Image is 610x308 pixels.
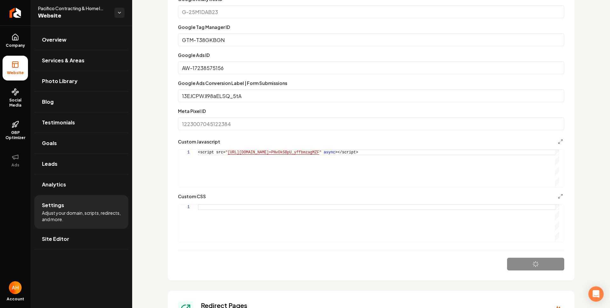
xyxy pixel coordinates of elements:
span: Settings [42,201,64,209]
span: Website [4,70,26,75]
div: 1 [178,150,190,155]
span: Services & Areas [42,57,85,64]
button: Open user button [9,281,22,294]
span: Adjust your domain, scripts, redirects, and more. [42,210,121,222]
span: " [225,150,227,155]
span: Pacifico Contracting & Home Improvement [38,5,109,11]
a: GBP Optimizer [3,115,28,145]
span: Overview [42,36,66,44]
label: Custom Javascript [178,139,220,144]
div: 1 [178,204,190,210]
div: Open Intercom Messenger [588,286,604,302]
input: G-25M1DAB23 [178,5,564,18]
a: Photo Library [34,71,128,91]
span: Analytics [42,181,66,188]
input: ABCD1234 [178,89,564,102]
span: Goals [42,139,57,147]
button: Ads [3,148,28,173]
span: =PNvOkSBpU_yffbmzagMZF [269,150,319,155]
a: Overview [34,30,128,50]
span: Photo Library [42,77,78,85]
input: AW-1234567890 [178,61,564,74]
span: Blog [42,98,54,106]
a: Blog [34,92,128,112]
img: Anthony Hurgoi [9,281,22,294]
a: Leads [34,154,128,174]
span: " [319,150,322,155]
span: <script src= [198,150,225,155]
span: Website [38,11,109,20]
input: 1223007045122384 [178,117,564,130]
span: async [324,150,335,155]
a: Site Editor [34,229,128,249]
span: Social Media [3,98,28,108]
label: Google Tag Manager ID [178,24,230,30]
span: Ads [9,163,22,168]
a: Analytics [34,174,128,195]
span: [URL][DOMAIN_NAME] [228,150,269,155]
a: Goals [34,133,128,153]
label: Meta Pixel ID [178,108,206,114]
a: Company [3,28,28,53]
label: Google Ads Conversion Label | Form Submissions [178,80,287,86]
label: Google Ads ID [178,52,210,58]
span: Account [7,297,24,302]
span: GBP Optimizer [3,130,28,140]
span: Leads [42,160,58,168]
input: GTM-5Z83D92K [178,33,564,46]
span: Testimonials [42,119,75,126]
span: Site Editor [42,235,69,243]
a: Services & Areas [34,50,128,71]
a: Testimonials [34,112,128,133]
label: Custom CSS [178,194,206,199]
img: Rebolt Logo [10,8,21,18]
a: Social Media [3,83,28,113]
span: Company [3,43,28,48]
span: ></script> [335,150,358,155]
